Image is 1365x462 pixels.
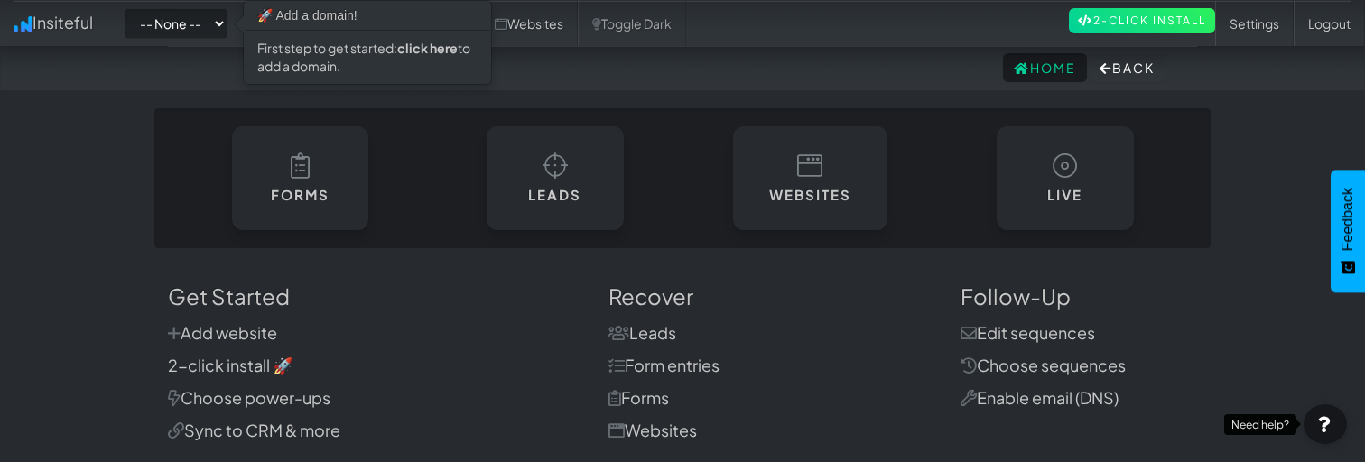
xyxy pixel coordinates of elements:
[1294,1,1365,46] a: Logout
[608,322,676,343] a: Leads
[961,355,1126,375] a: Choose sequences
[1340,188,1356,251] span: Feedback
[397,40,458,56] a: click here
[268,188,333,203] h6: Forms
[245,2,490,31] h3: 🚀 Add a domain!
[1089,53,1165,82] button: Back
[168,355,292,375] a: 2-click install 🚀
[523,188,588,203] h6: Leads
[578,1,686,46] a: Toggle Dark
[1215,1,1294,46] a: Settings
[1331,170,1365,292] button: Feedback - Show survey
[14,16,32,32] img: icon.png
[480,1,578,46] a: Websites
[961,322,1095,343] a: Edit sequences
[769,188,851,203] h6: Websites
[961,284,1198,308] h3: Follow-Up
[961,387,1119,408] a: Enable email (DNS)
[1003,53,1087,82] a: Home
[608,387,669,408] a: Forms
[608,420,697,440] a: Websites
[1069,8,1215,33] a: 2-Click Install
[245,31,490,83] div: First step to get started: to add a domain.
[168,420,340,440] a: Sync to CRM & more
[168,387,330,408] a: Choose power-ups
[168,322,277,343] a: Add website
[608,284,933,308] h3: Recover
[1033,188,1098,203] h6: Live
[608,355,720,375] a: Form entries
[168,284,581,308] h3: Get Started
[1224,414,1296,435] div: Need help?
